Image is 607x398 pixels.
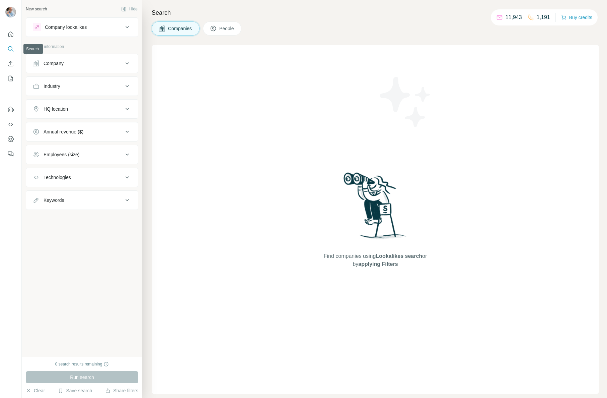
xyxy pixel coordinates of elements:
button: Save search [58,387,92,394]
div: Keywords [44,197,64,204]
div: New search [26,6,47,12]
p: Company information [26,44,138,50]
img: Surfe Illustration - Stars [375,72,436,132]
div: Company lookalikes [45,24,87,31]
div: HQ location [44,106,68,112]
button: Company lookalikes [26,19,138,35]
div: 0 search results remaining [55,361,109,367]
img: Avatar [5,7,16,17]
p: 1,191 [537,13,550,21]
div: Technologies [44,174,71,181]
span: Find companies using or by [322,252,429,268]
button: Annual revenue ($) [26,124,138,140]
button: Employees (size) [26,147,138,163]
button: Company [26,55,138,71]
span: applying Filters [358,261,398,267]
span: Companies [168,25,193,32]
button: Technologies [26,169,138,185]
button: Share filters [105,387,138,394]
button: Quick start [5,28,16,40]
button: Use Surfe on LinkedIn [5,104,16,116]
button: Hide [117,4,142,14]
button: Buy credits [561,13,592,22]
div: Company [44,60,64,67]
img: Surfe Illustration - Woman searching with binoculars [340,171,410,245]
button: Industry [26,78,138,94]
button: HQ location [26,101,138,117]
span: Lookalikes search [376,253,422,259]
div: Employees (size) [44,151,79,158]
span: People [219,25,235,32]
h4: Search [152,8,599,17]
button: Clear [26,387,45,394]
button: Search [5,43,16,55]
button: My lists [5,72,16,84]
p: 11,943 [506,13,522,21]
button: Keywords [26,192,138,208]
button: Enrich CSV [5,58,16,70]
button: Use Surfe API [5,118,16,130]
button: Feedback [5,148,16,160]
div: Annual revenue ($) [44,128,83,135]
button: Dashboard [5,133,16,145]
div: Industry [44,83,60,90]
